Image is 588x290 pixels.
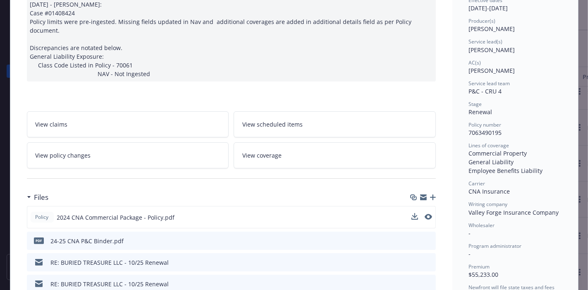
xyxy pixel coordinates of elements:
[412,258,418,267] button: download file
[36,151,91,160] span: View policy changes
[57,213,175,222] span: 2024 CNA Commercial Package - Policy.pdf
[242,151,282,160] span: View coverage
[34,213,50,221] span: Policy
[51,258,169,267] div: RE: BURIED TREASURE LLC - 10/25 Renewal
[469,142,509,149] span: Lines of coverage
[469,242,522,249] span: Program administrator
[469,108,492,116] span: Renewal
[469,46,515,54] span: [PERSON_NAME]
[469,271,499,278] span: $55,233.00
[234,111,436,137] a: View scheduled items
[51,237,124,245] div: 24-25 CNA P&C Binder.pdf
[425,237,433,245] button: preview file
[425,213,432,222] button: preview file
[34,192,49,203] h3: Files
[27,192,49,203] div: Files
[469,129,502,137] span: 7063490195
[411,213,418,220] button: download file
[27,111,229,137] a: View claims
[469,121,502,128] span: Policy number
[469,222,495,229] span: Wholesaler
[469,59,481,66] span: AC(s)
[469,158,562,166] div: General Liability
[469,187,510,195] span: CNA Insurance
[469,67,515,74] span: [PERSON_NAME]
[425,280,433,288] button: preview file
[242,120,303,129] span: View scheduled items
[425,214,432,220] button: preview file
[36,120,68,129] span: View claims
[469,180,485,187] span: Carrier
[425,258,433,267] button: preview file
[469,101,482,108] span: Stage
[469,209,559,216] span: Valley Forge Insurance Company
[469,166,562,175] div: Employee Benefits Liability
[469,149,562,158] div: Commercial Property
[412,280,418,288] button: download file
[469,229,471,237] span: -
[469,201,508,208] span: Writing company
[469,17,496,24] span: Producer(s)
[469,263,490,270] span: Premium
[412,237,418,245] button: download file
[51,280,169,288] div: RE: BURIED TREASURE LLC - 10/25 Renewal
[234,142,436,168] a: View coverage
[34,237,44,244] span: pdf
[469,87,502,95] span: P&C - CRU 4
[27,142,229,168] a: View policy changes
[469,80,510,87] span: Service lead team
[469,250,471,258] span: -
[469,25,515,33] span: [PERSON_NAME]
[411,213,418,222] button: download file
[469,38,503,45] span: Service lead(s)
